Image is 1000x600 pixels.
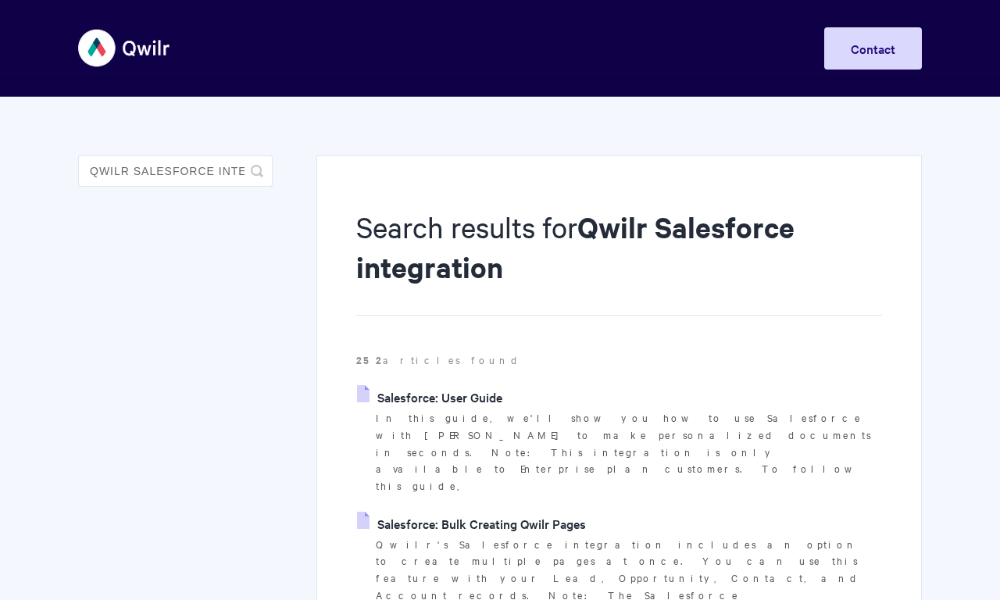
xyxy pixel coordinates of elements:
p: articles found [356,352,882,369]
strong: Qwilr Salesforce integration [356,208,795,286]
h1: Search results for [356,207,882,316]
strong: 252 [356,352,383,367]
input: Search [78,155,273,187]
a: Contact [824,27,922,70]
a: Salesforce: User Guide [357,385,502,409]
img: Qwilr Help Center [78,19,171,77]
p: In this guide, we'll show you how to use Salesforce with [PERSON_NAME] to make personalized docum... [376,409,882,495]
a: Salesforce: Bulk Creating Qwilr Pages [357,512,586,535]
